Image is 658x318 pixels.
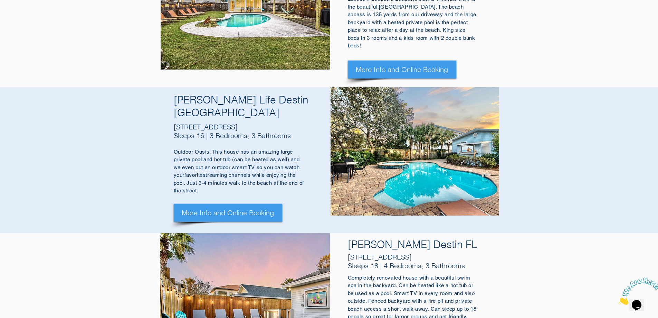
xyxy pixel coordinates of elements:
iframe: chat widget [615,275,658,308]
span: streaming channels while enjoying the pool. Just 3-4 minutes walk to the beach at the end of the ... [174,172,304,193]
h5: [STREET_ADDRESS] [174,122,296,131]
a: More Info and Online Booking [348,61,456,79]
span: Outdoor Oasis. This house has an amazing large private pool and hot tub (can be heated as well) a... [174,149,300,178]
div: Slide show gallery [331,87,499,216]
h4: [PERSON_NAME] Destin FL [348,237,479,252]
h4: [PERSON_NAME] Life Destin [GEOGRAPHIC_DATA] [174,93,312,119]
span: More Info and Online Booking [356,65,448,74]
h5: Sleeps 18 | 4 Bedrooms, 3 Bathrooms [348,261,473,270]
img: Chat attention grabber [3,3,46,30]
h5: Sleeps 16 | 3 Bedrooms, 3 Bathrooms [174,131,296,140]
h5: [STREET_ADDRESS] [348,253,473,261]
a: More Info and Online Booking [174,204,282,222]
span: favorite [184,172,203,178]
span: More Info and Online Booking [182,208,274,218]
